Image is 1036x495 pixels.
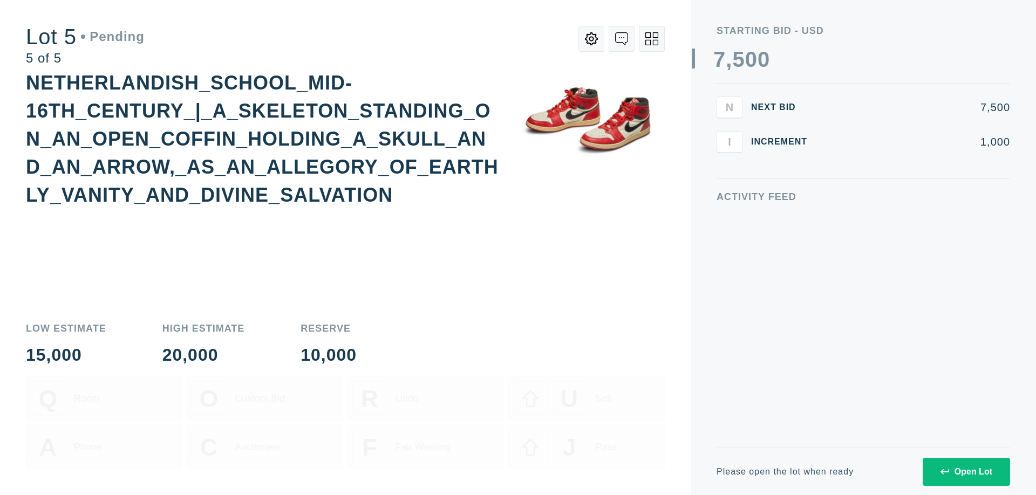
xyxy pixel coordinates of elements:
button: I [717,131,742,153]
div: 5 of 5 [26,52,145,65]
div: Low Estimate [26,324,106,333]
div: 7 [713,49,726,70]
div: 5 [732,49,745,70]
div: Increment [751,137,816,146]
div: 15,000 [26,346,106,363]
div: 10,000 [301,346,357,363]
div: Pending [81,30,145,43]
div: Reserve [301,324,357,333]
div: High Estimate [162,324,245,333]
div: , [726,49,732,264]
div: Open Lot [940,467,992,477]
div: Next Bid [751,103,816,112]
div: 7,500 [824,102,1010,113]
div: 20,000 [162,346,245,363]
div: 0 [745,49,758,70]
div: Starting Bid - USD [717,26,1010,36]
div: Please open the lot when ready [717,467,854,476]
div: 0 [758,49,770,70]
div: Activity Feed [717,192,1010,202]
div: NETHERLANDISH_SCHOOL_MID-16TH_CENTURY_|_A_SKELETON_STANDING_ON_AN_OPEN_COFFIN_HOLDING_A_SKULL_AND... [26,72,499,206]
span: N [726,101,733,113]
div: 1,000 [824,136,1010,147]
button: N [717,97,742,118]
div: Lot 5 [26,26,145,47]
span: I [728,135,731,148]
button: Open Lot [923,458,1010,486]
